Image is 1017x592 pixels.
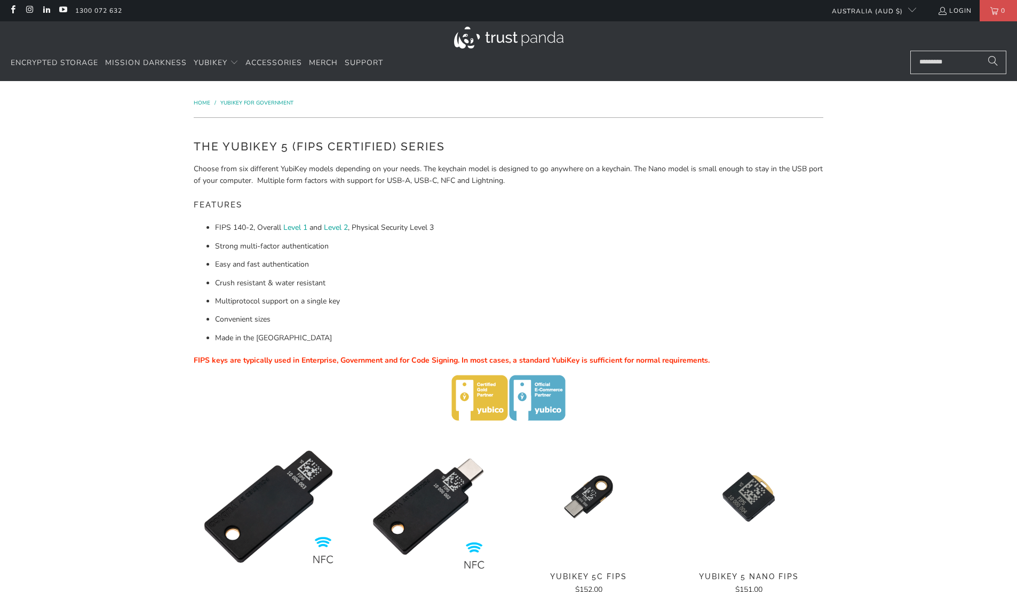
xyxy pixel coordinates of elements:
span: YubiKey [194,58,227,68]
span: Mission Darkness [105,58,187,68]
a: Home [194,99,212,107]
a: 1300 072 632 [75,5,122,17]
a: Merch [309,51,338,76]
button: Search [980,51,1006,74]
img: YubiKey 5C FIPS - Trust Panda [514,432,663,562]
img: YubiKey 5 Nano FIPS - Trust Panda [674,432,823,562]
img: Trust Panda Australia [454,27,563,49]
a: YubiKey 5C FIPS - Trust Panda YubiKey 5C FIPS - Trust Panda [514,432,663,562]
li: Multiprotocol support on a single key [215,295,823,307]
span: YubiKey 5 Nano FIPS [674,572,823,581]
a: Trust Panda Australia on Facebook [8,6,17,15]
a: Accessories [245,51,302,76]
img: YubiKey 5 NFC FIPS - Trust Panda [194,432,343,581]
li: Made in the [GEOGRAPHIC_DATA] [215,332,823,344]
span: Merch [309,58,338,68]
li: Easy and fast authentication [215,259,823,270]
summary: YubiKey [194,51,239,76]
img: YubiKey 5C NFC FIPS - Trust Panda [354,432,503,581]
a: Level 2 [324,222,348,233]
span: Accessories [245,58,302,68]
a: YubiKey for Government [220,99,293,107]
span: YubiKey 5C FIPS [514,572,663,581]
a: Login [937,5,972,17]
span: / [214,99,216,107]
span: FIPS keys are typically used in Enterprise, Government and for Code Signing. In most cases, a sta... [194,355,710,365]
h2: The YubiKey 5 (FIPS Certified) Series [194,138,823,155]
nav: Translation missing: en.navigation.header.main_nav [11,51,383,76]
li: Convenient sizes [215,314,823,325]
li: Strong multi-factor authentication [215,241,823,252]
a: Level 1 [283,222,307,233]
input: Search... [910,51,1006,74]
li: FIPS 140-2, Overall and , Physical Security Level 3 [215,222,823,234]
span: Home [194,99,210,107]
a: Trust Panda Australia on LinkedIn [42,6,51,15]
a: YubiKey 5C NFC FIPS - Trust Panda YubiKey 5C NFC FIPS - Trust Panda [354,432,503,581]
span: Encrypted Storage [11,58,98,68]
a: Support [345,51,383,76]
a: YubiKey 5 Nano FIPS - Trust Panda YubiKey 5 Nano FIPS - Trust Panda [674,432,823,562]
a: YubiKey 5 NFC FIPS - Trust Panda YubiKey 5 NFC FIPS - Trust Panda [194,432,343,581]
p: Choose from six different YubiKey models depending on your needs. The keychain model is designed ... [194,163,823,187]
a: Trust Panda Australia on Instagram [25,6,34,15]
a: Mission Darkness [105,51,187,76]
a: Encrypted Storage [11,51,98,76]
span: Support [345,58,383,68]
li: Crush resistant & water resistant [215,277,823,289]
a: Trust Panda Australia on YouTube [58,6,67,15]
h5: Features [194,195,823,215]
